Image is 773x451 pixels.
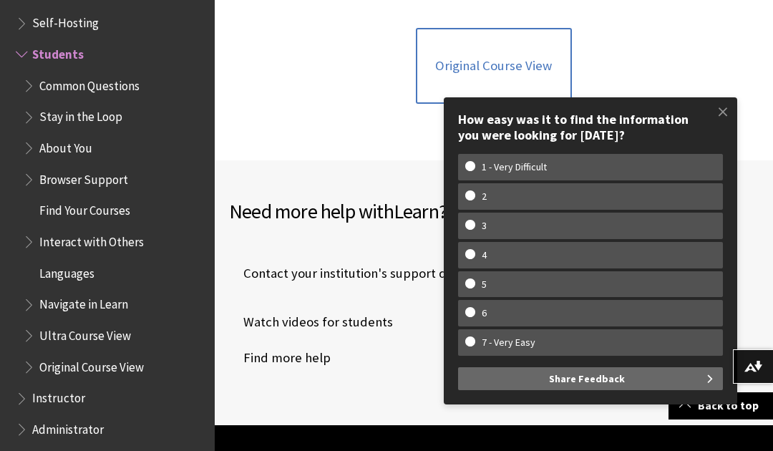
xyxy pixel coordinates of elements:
a: Watch videos for students [229,311,393,333]
w-span: 3 [465,220,503,232]
span: Interact with Others [39,230,144,249]
span: Instructor [32,387,85,406]
span: Ultra Course View [39,324,131,343]
span: Students [32,42,84,62]
span: Share Feedback [549,367,625,390]
span: Self-Hosting [32,11,99,31]
span: Administrator [32,417,104,437]
span: Contact your institution's support desk [229,264,467,283]
span: Stay in the Loop [39,105,122,125]
a: Find more help [229,347,331,369]
span: Browser Support [39,168,128,187]
button: Share Feedback [458,367,723,390]
w-span: 7 - Very Easy [465,336,552,349]
w-span: 1 - Very Difficult [465,161,563,173]
span: About You [39,136,92,155]
h2: Need more help with ? [229,196,759,226]
span: Learn [394,198,439,224]
span: Languages [39,261,94,281]
w-span: 4 [465,249,503,261]
w-span: 5 [465,278,503,291]
w-span: 2 [465,190,503,203]
a: Back to top [669,392,773,419]
div: How easy was it to find the information you were looking for [DATE]? [458,112,723,142]
span: Navigate in Learn [39,293,128,312]
span: Original Course View [39,355,144,374]
span: Find Your Courses [39,199,130,218]
a: Original Course View [416,28,571,104]
w-span: 6 [465,307,503,319]
span: Common Questions [39,74,140,93]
